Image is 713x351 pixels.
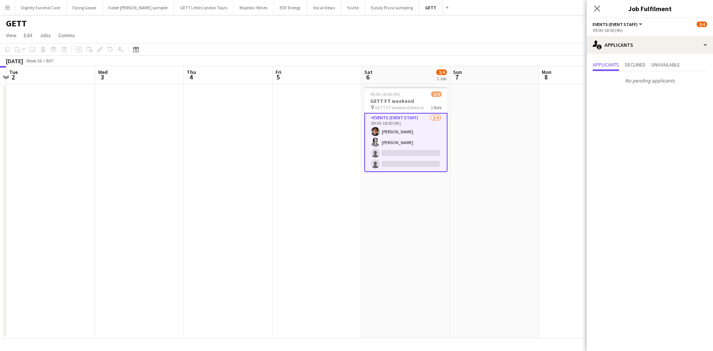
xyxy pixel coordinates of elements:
[436,69,447,75] span: 2/4
[276,69,281,75] span: Fri
[25,58,43,64] span: Week 36
[307,0,341,15] button: Vocal Views
[452,73,462,81] span: 7
[364,98,447,104] h3: GETT FT weekend
[364,113,447,172] app-card-role: Events (Event Staff)2/409:00-18:00 (9h)[PERSON_NAME][PERSON_NAME]
[587,74,713,87] p: No pending applicants
[9,69,18,75] span: Tue
[593,27,707,33] div: 09:00-18:00 (9h)
[46,58,53,64] div: BST
[697,22,707,27] span: 2/4
[55,30,78,40] a: Comms
[40,32,51,39] span: Jobs
[8,73,18,81] span: 2
[593,22,644,27] button: Events (Event Staff)
[363,73,372,81] span: 6
[24,32,32,39] span: Edit
[375,105,424,110] span: GETT FT weekend festival
[3,30,19,40] a: View
[593,22,638,27] span: Events (Event Staff)
[37,30,54,40] a: Jobs
[587,4,713,13] h3: Job Fulfilment
[341,0,365,15] button: Yuvite
[437,76,446,81] div: 1 Job
[6,57,23,65] div: [DATE]
[625,62,645,67] span: Declined
[97,73,108,81] span: 3
[542,69,551,75] span: Mon
[186,73,196,81] span: 4
[102,0,174,15] button: Faber [PERSON_NAME] sampler
[431,91,442,97] span: 2/4
[234,0,274,15] button: Majestic Wines
[187,69,196,75] span: Thu
[364,87,447,172] app-job-card: 09:00-18:00 (9h)2/4GETT FT weekend GETT FT weekend festival1 RoleEvents (Event Staff)2/409:00-18:...
[431,105,442,110] span: 1 Role
[274,0,307,15] button: EDF Energy
[370,91,400,97] span: 09:00-18:00 (9h)
[365,0,419,15] button: Eataly Pizza sampling
[453,69,462,75] span: Sun
[541,73,551,81] span: 8
[58,32,75,39] span: Comms
[21,30,35,40] a: Edit
[174,0,234,15] button: GETT Little London Tours
[364,69,372,75] span: Sat
[274,73,281,81] span: 5
[6,18,27,29] h1: GETT
[98,69,108,75] span: Wed
[6,32,16,39] span: View
[587,36,713,54] div: Applicants
[66,0,102,15] button: Flying Goose
[651,62,680,67] span: Unavailable
[419,0,443,15] button: GETT
[15,0,66,15] button: Dignity Funeral Care
[593,62,619,67] span: Applicants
